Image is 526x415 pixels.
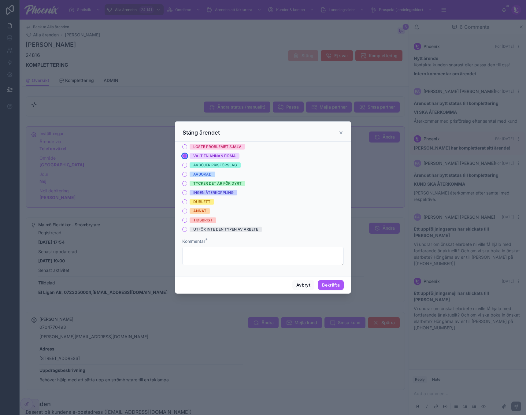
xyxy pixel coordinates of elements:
div: ANNAT [193,208,206,214]
div: UTFÖR INTE DEN TYPEN AV ARBETE [193,227,258,232]
span: Kommentar [182,239,205,244]
div: TYCKER DET ÄR FÖR DYRT [193,181,242,186]
button: Bekräfta [318,280,344,290]
div: AVBOKAD [193,172,212,177]
div: LÖSTE PROBLEMET SJÄLV [193,144,241,150]
div: AVBÖJER PRISFÖRSLAG [193,162,237,168]
div: INGEN ÅTERKOPPLING [193,190,234,195]
div: TIDSBRIST [193,217,213,223]
div: DUBLETT [193,199,210,205]
div: VALT EN ANNAN FIRMA [193,153,236,159]
h3: Stäng ärendet [183,129,220,136]
button: Avbryt [292,280,314,290]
